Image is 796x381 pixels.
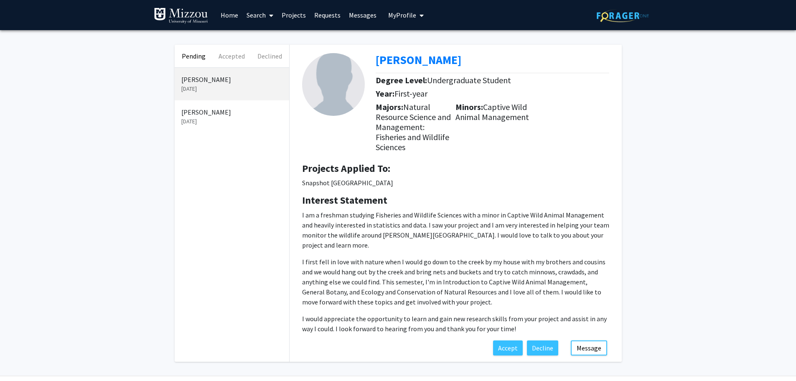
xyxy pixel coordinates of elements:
button: Pending [175,45,213,67]
button: Decline [527,340,558,355]
b: Degree Level: [376,75,427,85]
a: Requests [310,0,345,30]
button: Accept [493,340,523,355]
p: Snapshot [GEOGRAPHIC_DATA] [302,178,609,188]
a: Opens in a new tab [376,52,461,67]
b: Interest Statement [302,194,387,207]
span: Captive Wild Animal Management [455,102,529,122]
p: [DATE] [181,84,282,93]
span: Natural Resource Science and Management: Fisheries and Wildlife Sciences [376,102,451,152]
b: Majors: [376,102,403,112]
p: [DATE] [181,117,282,126]
span: First-year [394,88,427,99]
button: Message [571,340,607,355]
img: Profile Picture [302,53,365,116]
img: University of Missouri Logo [154,8,208,24]
b: Year: [376,88,394,99]
p: I first fell in love with nature when I would go down to the creek by my house with my brothers a... [302,257,609,307]
b: Minors: [455,102,483,112]
p: I am a freshman studying Fisheries and Wildlife Sciences with a minor in Captive Wild Animal Mana... [302,210,609,250]
button: Accepted [213,45,251,67]
img: ForagerOne Logo [597,9,649,22]
p: [PERSON_NAME] [181,74,282,84]
b: Projects Applied To: [302,162,390,175]
span: Undergraduate Student [427,75,511,85]
p: I would appreciate the opportunity to learn and gain new research skills from your project and as... [302,314,609,334]
p: [PERSON_NAME] [181,107,282,117]
span: My Profile [388,11,416,19]
a: Projects [277,0,310,30]
a: Search [242,0,277,30]
button: Declined [251,45,289,67]
a: Home [216,0,242,30]
a: Messages [345,0,381,30]
iframe: Chat [760,343,790,375]
b: [PERSON_NAME] [376,52,461,67]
